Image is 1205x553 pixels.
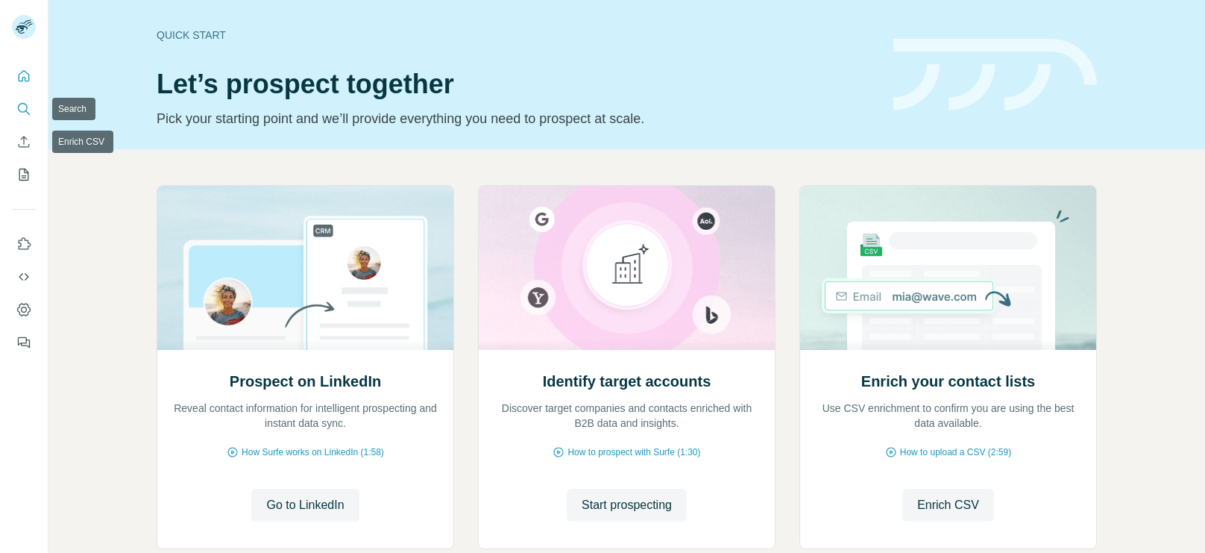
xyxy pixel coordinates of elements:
span: Start prospecting [582,496,672,514]
span: Go to LinkedIn [266,496,344,514]
button: My lists [12,161,36,188]
img: Prospect on LinkedIn [157,186,454,350]
span: How to upload a CSV (2:59) [900,446,1011,459]
img: Enrich your contact lists [799,186,1097,350]
button: Start prospecting [567,489,687,522]
button: Use Surfe on LinkedIn [12,231,36,257]
h2: Prospect on LinkedIn [230,371,381,392]
button: Enrich CSV [12,128,36,155]
img: Identify target accounts [478,186,775,350]
img: banner [893,39,1097,111]
span: How Surfe works on LinkedIn (1:58) [242,446,384,459]
button: Search [12,96,36,122]
button: Quick start [12,63,36,90]
h2: Enrich your contact lists [861,371,1035,392]
button: Feedback [12,329,36,356]
button: Enrich CSV [902,489,994,522]
button: Go to LinkedIn [251,489,359,522]
h2: Identify target accounts [543,371,711,392]
p: Pick your starting point and we’ll provide everything you need to prospect at scale. [157,108,875,129]
h1: Let’s prospect together [157,69,875,99]
button: Use Surfe API [12,263,36,290]
p: Discover target companies and contacts enriched with B2B data and insights. [494,401,760,431]
span: How to prospect with Surfe (1:30) [567,446,700,459]
button: Dashboard [12,296,36,323]
span: Enrich CSV [917,496,979,514]
p: Use CSV enrichment to confirm you are using the best data available. [815,401,1081,431]
p: Reveal contact information for intelligent prospecting and instant data sync. [172,401,438,431]
div: Quick start [157,28,875,43]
